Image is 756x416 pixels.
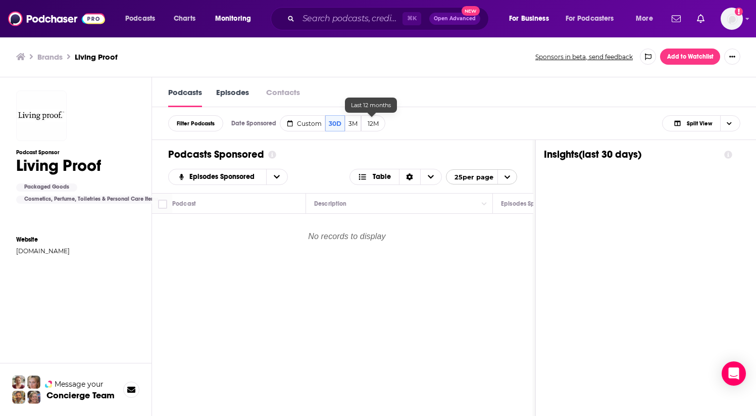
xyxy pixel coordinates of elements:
[177,121,215,126] span: Filter Podcasts
[231,120,276,127] h4: Date Sponsored
[168,115,223,131] button: Filter Podcasts
[345,98,397,113] div: Last 12 months
[75,52,118,62] h3: Living Proof
[721,8,743,30] img: User Profile
[263,87,303,98] button: Contacts
[446,169,517,184] button: open menu
[37,52,63,62] a: Brands
[263,87,303,107] a: Contacts
[169,173,266,180] button: open menu
[280,115,325,131] button: Custom
[429,13,480,25] button: Open AdvancedNew
[125,12,155,26] span: Podcasts
[662,115,740,131] button: Choose View
[399,169,420,184] div: Sort Direction
[532,53,636,61] button: Sponsors in beta, send feedback
[345,115,361,131] button: 3M
[735,8,743,16] svg: Add a profile image
[559,11,629,27] button: open menu
[16,90,67,141] img: Living Proof logo
[349,169,442,185] button: Choose View
[46,390,115,400] h3: Concierge Team
[566,12,614,26] span: For Podcasters
[579,148,641,161] span: ( last 30 days )
[402,12,421,25] span: ⌘ K
[27,391,40,404] img: Barbara Profile
[16,196,167,204] div: Cosmetics, Perfume, Toiletries & Personal Care Items
[687,121,712,126] span: Split View
[16,149,167,156] h3: Podcast Sponsor
[280,7,498,30] div: Search podcasts, credits, & more...
[27,376,40,389] img: Jules Profile
[298,11,402,27] input: Search podcasts, credits, & more...
[724,49,740,65] button: Show More Button
[721,8,743,30] button: Show profile menu
[174,12,195,26] span: Charts
[325,115,345,131] button: 30D
[16,236,167,243] span: Website
[189,173,258,180] span: Episodes Sponsored
[660,49,720,65] button: Add to Watchlist
[16,156,167,175] h1: Living Proof
[636,12,653,26] span: More
[501,198,558,210] div: Episodes Sponsored
[693,10,709,27] a: Show notifications dropdown
[16,247,142,255] a: [DOMAIN_NAME]
[478,198,490,210] button: Column Actions
[153,214,541,264] p: No records to display
[8,9,105,28] img: Podchaser - Follow, Share and Rate Podcasts
[721,8,743,30] span: Logged in as KevinZ
[502,11,562,27] button: open menu
[462,6,480,16] span: New
[168,148,264,161] h1: Podcasts Sponsored
[55,379,104,389] span: Message your
[216,87,249,107] a: Episodes
[509,12,549,26] span: For Business
[208,11,264,27] button: open menu
[314,198,346,210] div: Description
[668,10,685,27] a: Show notifications dropdown
[168,169,307,185] h2: Choose List sort
[168,87,202,107] a: Podcasts
[266,169,287,184] button: open menu
[361,115,385,131] button: 12M
[373,173,391,180] span: Table
[12,391,25,404] img: Jon Profile
[167,11,201,27] a: Charts
[118,11,168,27] button: open menu
[434,16,476,21] span: Open Advanced
[12,376,25,389] img: Sydney Profile
[446,169,493,185] span: 25 per page
[215,12,251,26] span: Monitoring
[629,11,666,27] button: open menu
[722,361,746,386] div: Open Intercom Messenger
[16,183,77,192] div: Packaged Goods
[297,120,322,127] span: Custom
[544,148,716,161] h1: Insights
[172,198,196,210] div: Podcast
